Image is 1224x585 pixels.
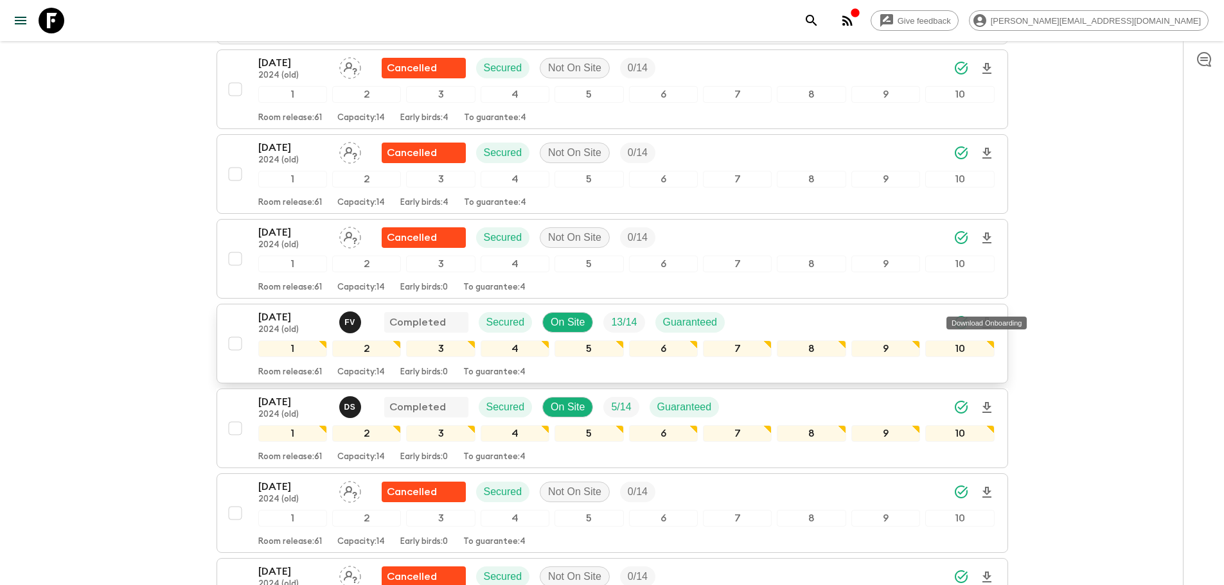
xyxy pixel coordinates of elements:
[258,410,329,420] p: 2024 (old)
[628,230,648,245] p: 0 / 14
[891,16,958,26] span: Give feedback
[703,425,772,442] div: 7
[217,304,1008,383] button: [DATE]2024 (old)Francisco ValeroCompletedSecuredOn SiteTrip FillGuaranteed12345678910Room release...
[925,510,994,527] div: 10
[332,340,401,357] div: 2
[703,510,772,527] div: 7
[548,230,601,245] p: Not On Site
[554,256,623,272] div: 5
[620,227,655,248] div: Trip Fill
[339,315,364,326] span: Francisco Valero
[400,198,448,208] p: Early birds: 4
[777,340,846,357] div: 8
[217,389,1008,468] button: [DATE]2024 (old)Dominique Saint JeanCompletedSecuredOn SiteTrip FillGuaranteed12345678910Room rel...
[851,256,920,272] div: 9
[871,10,959,31] a: Give feedback
[703,340,772,357] div: 7
[389,315,446,330] p: Completed
[628,60,648,76] p: 0 / 14
[400,537,448,547] p: Early birds: 0
[337,537,385,547] p: Capacity: 14
[481,340,549,357] div: 4
[554,425,623,442] div: 5
[337,113,385,123] p: Capacity: 14
[946,317,1027,329] div: Download Onboarding
[603,397,639,417] div: Trip Fill
[953,145,969,161] svg: Synced Successfully
[258,155,329,166] p: 2024 (old)
[979,61,995,76] svg: Download Onboarding
[979,146,995,161] svg: Download Onboarding
[400,452,448,462] p: Early birds: 0
[258,225,329,240] p: [DATE]
[984,16,1208,26] span: [PERSON_NAME][EMAIL_ADDRESS][DOMAIN_NAME]
[484,484,522,500] p: Secured
[851,340,920,357] div: 9
[925,425,994,442] div: 10
[703,256,772,272] div: 7
[406,340,475,357] div: 3
[479,397,533,417] div: Secured
[217,49,1008,129] button: [DATE]2024 (old)Assign pack leaderFlash Pack cancellationSecuredNot On SiteTrip Fill12345678910Ro...
[953,230,969,245] svg: Synced Successfully
[406,510,475,527] div: 3
[258,325,329,335] p: 2024 (old)
[382,227,466,248] div: Flash Pack cancellation
[540,482,610,502] div: Not On Site
[332,171,401,188] div: 2
[258,564,329,579] p: [DATE]
[629,86,698,103] div: 6
[777,171,846,188] div: 8
[332,256,401,272] div: 2
[258,537,322,547] p: Room release: 61
[8,8,33,33] button: menu
[258,86,327,103] div: 1
[382,143,466,163] div: Flash Pack cancellation
[663,315,718,330] p: Guaranteed
[337,452,385,462] p: Capacity: 14
[851,510,920,527] div: 9
[400,367,448,378] p: Early birds: 0
[486,315,525,330] p: Secured
[542,397,593,417] div: On Site
[387,484,437,500] p: Cancelled
[953,569,969,584] svg: Synced Successfully
[851,86,920,103] div: 9
[464,113,526,123] p: To guarantee: 4
[484,569,522,584] p: Secured
[620,58,655,78] div: Trip Fill
[258,367,322,378] p: Room release: 61
[258,256,327,272] div: 1
[484,230,522,245] p: Secured
[484,60,522,76] p: Secured
[258,340,327,357] div: 1
[979,400,995,415] svg: Download Onboarding
[799,8,824,33] button: search adventures
[258,510,327,527] div: 1
[629,171,698,188] div: 6
[337,283,385,293] p: Capacity: 14
[337,367,385,378] p: Capacity: 14
[481,256,549,272] div: 4
[217,134,1008,214] button: [DATE]2024 (old)Assign pack leaderFlash Pack cancellationSecuredNot On SiteTrip Fill12345678910Ro...
[406,256,475,272] div: 3
[382,482,466,502] div: Flash Pack cancellation
[777,510,846,527] div: 8
[463,452,526,462] p: To guarantee: 4
[777,86,846,103] div: 8
[217,219,1008,299] button: [DATE]2024 (old)Assign pack leaderFlash Pack cancellationSecuredNot On SiteTrip Fill12345678910Ro...
[258,240,329,250] p: 2024 (old)
[464,198,526,208] p: To guarantee: 4
[603,312,644,333] div: Trip Fill
[258,310,329,325] p: [DATE]
[476,143,530,163] div: Secured
[382,58,466,78] div: Flash Pack cancellation
[479,312,533,333] div: Secured
[620,143,655,163] div: Trip Fill
[554,510,623,527] div: 5
[258,71,329,81] p: 2024 (old)
[851,171,920,188] div: 9
[551,399,585,415] p: On Site
[387,145,437,161] p: Cancelled
[337,198,385,208] p: Capacity: 14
